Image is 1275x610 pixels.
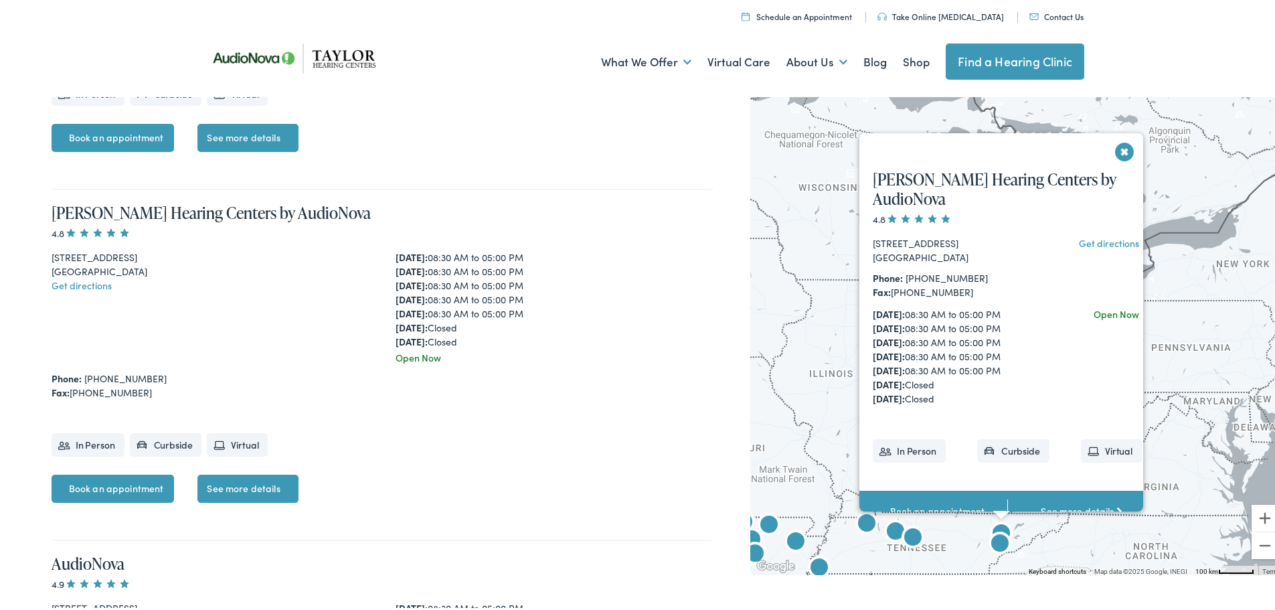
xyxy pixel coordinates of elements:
[1079,234,1139,247] a: Get directions
[739,536,771,568] div: AudioNova
[873,305,1034,403] div: 08:30 AM to 05:00 PM 08:30 AM to 05:00 PM 08:30 AM to 05:00 PM 08:30 AM to 05:00 PM 08:30 AM to 0...
[52,383,713,397] div: [PHONE_NUMBER]
[780,524,812,556] div: AudioNova
[873,234,1034,248] div: [STREET_ADDRESS]
[754,555,798,573] img: Google
[396,290,428,303] strong: [DATE]:
[985,516,1017,548] div: Taylor Hearing Centers by AudioNova
[873,283,891,296] strong: Fax:
[873,210,952,223] span: 4.8
[396,262,428,275] strong: [DATE]:
[1094,305,1139,319] div: Open Now
[873,319,905,332] strong: [DATE]:
[52,248,369,262] div: [STREET_ADDRESS]
[601,35,691,84] a: What We Offer
[754,555,798,573] a: Open this area in Google Maps (opens a new window)
[903,35,930,84] a: Shop
[52,121,175,149] a: Book an appointment
[52,369,82,382] strong: Phone:
[873,165,1116,207] a: [PERSON_NAME] Hearing Centers by AudioNova
[52,262,369,276] div: [GEOGRAPHIC_DATA]
[1029,564,1086,574] button: Keyboard shortcuts
[877,10,887,18] img: utility icon
[879,514,912,546] div: AudioNova
[873,347,905,360] strong: [DATE]:
[863,35,887,84] a: Blog
[52,199,371,221] a: [PERSON_NAME] Hearing Centers by AudioNova
[897,520,929,552] div: AudioNova
[1191,563,1258,573] button: Map Scale: 100 km per 50 pixels
[736,522,768,554] div: AudioNova
[396,248,713,346] div: 08:30 AM to 05:00 PM 08:30 AM to 05:00 PM 08:30 AM to 05:00 PM 08:30 AM to 05:00 PM 08:30 AM to 0...
[753,508,785,540] div: AudioNova
[1029,8,1084,19] a: Contact Us
[873,375,905,388] strong: [DATE]:
[786,35,847,84] a: About Us
[396,248,428,261] strong: [DATE]:
[52,224,131,237] span: 4.8
[1029,11,1039,17] img: utility icon
[873,269,903,282] strong: Phone:
[396,304,428,317] strong: [DATE]:
[873,361,905,374] strong: [DATE]:
[1094,565,1187,573] span: Map data ©2025 Google, INEGI
[396,348,713,362] div: Open Now
[742,8,852,19] a: Schedule an Appointment
[873,305,905,318] strong: [DATE]:
[1113,137,1136,161] button: Close
[873,333,905,346] strong: [DATE]:
[851,506,883,538] div: AudioNova
[1081,437,1142,460] li: Virtual
[873,389,905,402] strong: [DATE]:
[984,526,1016,558] div: Taylor Hearing Centers by AudioNova
[877,8,1004,19] a: Take Online [MEDICAL_DATA]
[207,431,268,454] li: Virtual
[396,332,428,346] strong: [DATE]:
[803,550,835,583] div: AudioNova
[873,283,1034,297] div: [PHONE_NUMBER]
[84,369,167,382] a: [PHONE_NUMBER]
[52,276,112,289] a: Get directions
[728,505,760,537] div: AudioNova
[130,431,202,454] li: Curbside
[52,472,175,500] a: Book an appointment
[977,437,1049,460] li: Curbside
[946,41,1084,77] a: Find a Hearing Clinic
[725,533,757,565] div: AudioNova
[859,488,1007,530] a: Book an appointment
[396,276,428,289] strong: [DATE]:
[52,575,131,588] span: 4.9
[1195,565,1218,573] span: 100 km
[52,431,124,454] li: In Person
[197,121,298,149] a: See more details
[1007,488,1155,530] a: See more details
[52,383,70,396] strong: Fax:
[707,35,770,84] a: Virtual Care
[396,318,428,331] strong: [DATE]:
[52,550,124,572] a: AudioNova
[873,248,1034,262] div: [GEOGRAPHIC_DATA]
[742,9,750,18] img: utility icon
[906,269,988,282] a: [PHONE_NUMBER]
[873,437,946,460] li: In Person
[197,472,298,500] a: See more details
